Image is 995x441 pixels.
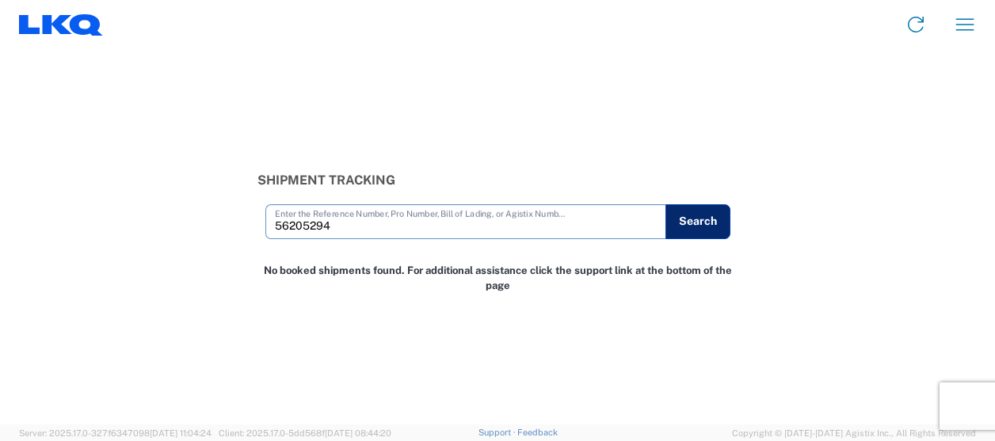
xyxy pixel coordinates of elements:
a: Support [478,428,518,437]
span: Copyright © [DATE]-[DATE] Agistix Inc., All Rights Reserved [732,426,976,440]
a: Feedback [517,428,558,437]
span: Client: 2025.17.0-5dd568f [219,428,391,438]
span: Server: 2025.17.0-327f6347098 [19,428,212,438]
span: [DATE] 11:04:24 [150,428,212,438]
button: Search [665,204,730,239]
h3: Shipment Tracking [257,173,738,188]
div: No booked shipments found. For additional assistance click the support link at the bottom of the ... [249,256,746,302]
span: [DATE] 08:44:20 [325,428,391,438]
